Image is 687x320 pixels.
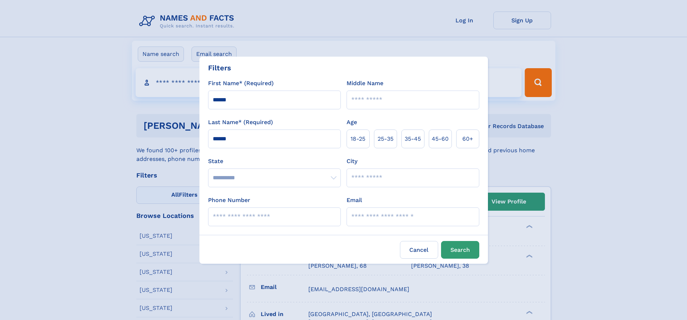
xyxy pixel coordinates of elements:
[347,196,362,205] label: Email
[405,135,421,143] span: 35‑45
[347,118,357,127] label: Age
[462,135,473,143] span: 60+
[347,79,383,88] label: Middle Name
[347,157,357,166] label: City
[208,79,274,88] label: First Name* (Required)
[208,196,250,205] label: Phone Number
[400,241,438,259] label: Cancel
[208,118,273,127] label: Last Name* (Required)
[441,241,479,259] button: Search
[208,157,341,166] label: State
[208,62,231,73] div: Filters
[432,135,449,143] span: 45‑60
[351,135,365,143] span: 18‑25
[378,135,393,143] span: 25‑35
